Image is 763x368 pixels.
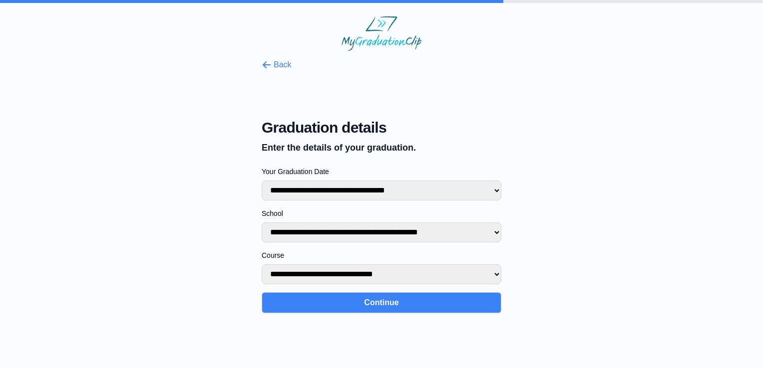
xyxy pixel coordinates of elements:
[262,167,501,177] label: Your Graduation Date
[262,119,501,137] span: Graduation details
[262,250,501,260] label: Course
[262,141,501,155] p: Enter the details of your graduation.
[262,59,292,71] button: Back
[342,16,421,51] img: MyGraduationClip
[262,292,501,313] button: Continue
[262,208,501,218] label: School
